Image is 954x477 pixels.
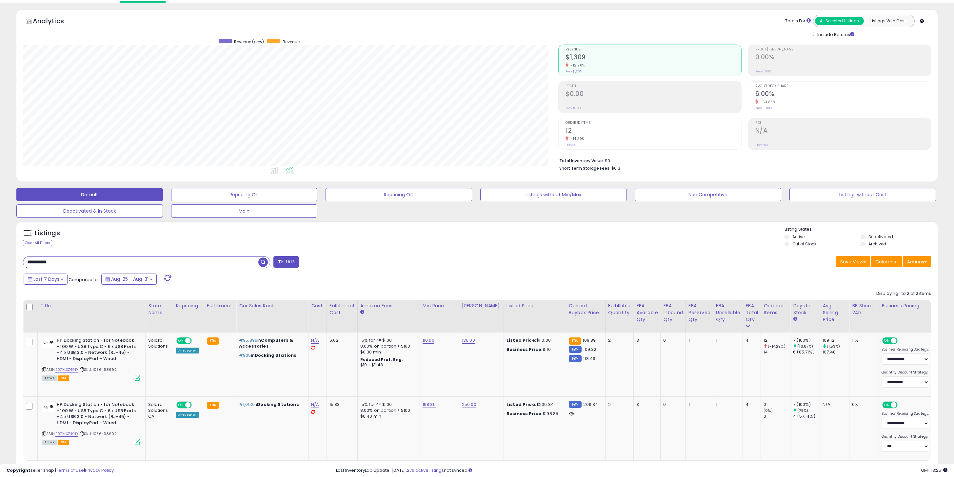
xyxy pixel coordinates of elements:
[42,440,57,445] span: All listings currently available for purchase on Amazon
[507,402,561,408] div: $206.34
[716,337,738,343] div: 1
[569,337,581,345] small: FBA
[69,277,99,283] span: Compared to:
[462,302,501,309] div: [PERSON_NAME]
[360,402,415,408] div: 15% for <= $100
[360,302,417,309] div: Amazon Fees
[755,127,931,136] h2: N/A
[635,188,782,201] button: Non Competitive
[33,276,59,282] span: Last 7 Days
[568,136,585,141] small: -14.29%
[507,401,536,408] b: Listed Price:
[207,402,219,409] small: FBA
[864,17,912,25] button: Listings With Cost
[311,337,319,344] a: N/A
[257,401,299,408] span: Docking Stations
[85,467,114,473] a: Privacy Policy
[16,204,163,218] button: Deactivated & In Stock
[871,256,902,267] button: Columns
[793,413,820,419] div: 4 (57.14%)
[462,401,476,408] a: 250.00
[58,440,69,445] span: FBA
[273,256,299,268] button: Filters
[755,48,931,51] span: Profit [PERSON_NAME]
[239,337,257,343] span: #95,896
[360,343,415,349] div: 8.00% on portion > $100
[566,69,582,73] small: Prev: $1,505
[793,316,797,322] small: Days In Stock.
[745,337,756,343] div: 4
[566,106,581,110] small: Prev: $0.00
[793,349,820,355] div: 6 (85.71%)
[793,402,820,408] div: 7 (100%)
[239,337,303,349] p: in
[55,431,78,437] a: B07XLXZ49D
[764,408,773,413] small: (0%)
[176,302,201,309] div: Repricing
[583,346,596,353] span: 109.32
[148,337,168,349] div: Solara Solutions
[608,402,628,408] div: 2
[636,302,658,323] div: FBA Available Qty
[559,165,610,171] b: Short Term Storage Fees:
[57,402,136,428] b: HP Docking Station - for Notebook - 100 W - USB Type C - 6 x USB Ports - 4 x USB 3.0 - Network (R...
[507,337,561,343] div: $110.00
[764,302,787,316] div: Ordered Items
[921,467,947,473] span: 2025-09-9 13:25 GMT
[583,355,595,362] span: 118.49
[57,337,136,363] b: HP Docking Station - for Notebook - 100 W - USB Type C - 6 x USB Ports - 4 x USB 3.0 - Network (R...
[583,401,598,408] span: 206.34
[797,344,813,349] small: (16.67%)
[171,204,318,218] button: Main
[852,337,874,343] div: 11%
[608,337,628,343] div: 2
[566,143,576,147] small: Prev: 14
[852,302,876,316] div: BB Share 24h.
[566,121,741,125] span: Ordered Items
[882,302,948,309] div: Business Pricing
[507,411,561,417] div: $198.85
[764,402,790,408] div: 0
[882,370,929,375] label: Quantity Discount Strategy:
[836,256,870,267] button: Save View
[663,337,681,343] div: 0
[716,402,738,408] div: 1
[566,90,741,99] h2: $0.00
[24,274,68,285] button: Last 7 Days
[239,401,253,408] span: #1,052
[823,402,844,408] div: N/A
[177,338,185,344] span: ON
[360,309,364,315] small: Amazon Fees.
[462,337,475,344] a: 136.00
[566,48,741,51] span: Revenue
[663,302,683,323] div: FBA inbound Qty
[171,188,318,201] button: Repricing On
[568,63,585,68] small: -12.98%
[583,337,596,343] span: 109.89
[785,18,811,24] div: Totals For
[559,156,926,164] li: $0
[875,258,896,265] span: Columns
[191,338,201,344] span: OFF
[789,188,936,201] button: Listings without Cost
[764,337,790,343] div: 12
[42,402,140,444] div: ASIN:
[755,69,771,73] small: Prev: 0.00%
[507,346,543,353] b: Business Price:
[360,337,415,343] div: 15% for <= $100
[755,121,931,125] span: ROI
[755,143,768,147] small: Prev: N/A
[42,375,57,381] span: All listings currently available for purchase on Amazon
[882,434,929,439] label: Quantity Discount Strategy:
[507,302,563,309] div: Listed Price
[507,337,536,343] b: Listed Price:
[745,402,756,408] div: 4
[792,234,805,239] label: Active
[903,256,931,267] button: Actions
[559,158,604,163] b: Total Inventory Value:
[311,401,319,408] a: N/A
[329,302,355,316] div: Fulfillment Cost
[793,337,820,343] div: 7 (100%)
[897,338,907,344] span: OFF
[768,344,785,349] small: (-14.29%)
